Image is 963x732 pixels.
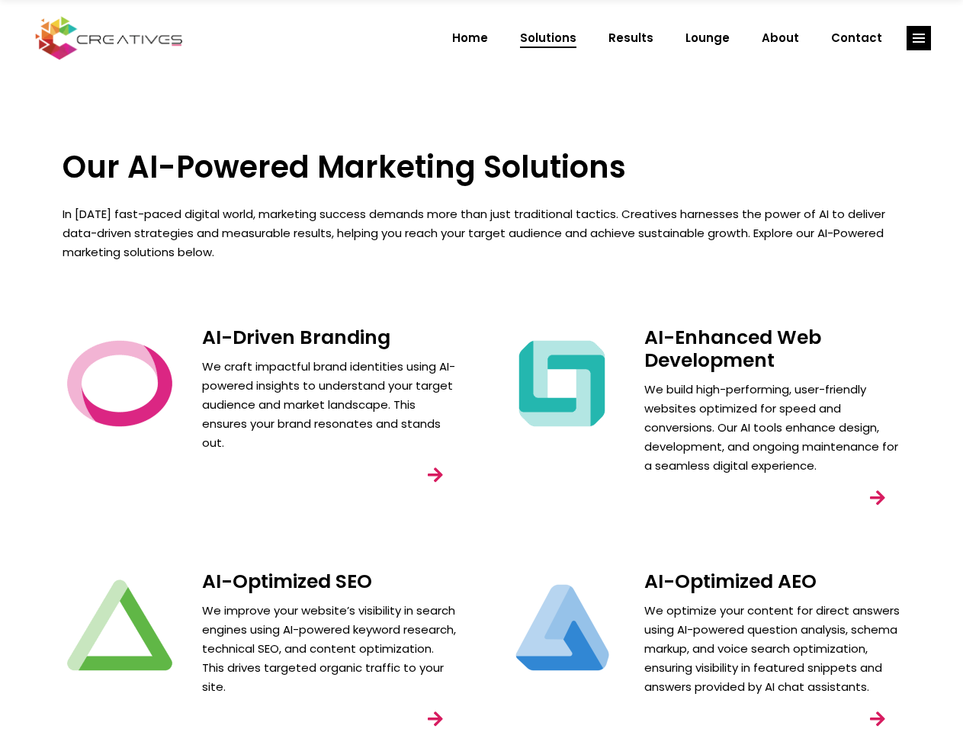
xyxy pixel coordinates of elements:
p: We improve your website’s visibility in search engines using AI-powered keyword research, technic... [202,601,459,696]
span: Lounge [685,18,730,58]
a: link [414,454,457,496]
a: Lounge [669,18,746,58]
p: We build high-performing, user-friendly websites optimized for speed and conversions. Our AI tool... [644,380,901,475]
img: Creatives | Solutions [63,570,177,685]
a: AI-Optimized AEO [644,568,817,595]
p: We optimize your content for direct answers using AI-powered question analysis, schema markup, an... [644,601,901,696]
p: We craft impactful brand identities using AI-powered insights to understand your target audience ... [202,357,459,452]
p: In [DATE] fast-paced digital world, marketing success demands more than just traditional tactics.... [63,204,901,262]
a: Home [436,18,504,58]
img: Creatives | Solutions [505,326,619,441]
img: Creatives [32,14,186,62]
img: Creatives | Solutions [63,326,177,441]
a: AI-Enhanced Web Development [644,324,821,374]
a: About [746,18,815,58]
a: AI-Driven Branding [202,324,390,351]
a: link [856,477,899,519]
a: Contact [815,18,898,58]
a: AI-Optimized SEO [202,568,372,595]
h3: Our AI-Powered Marketing Solutions [63,149,901,185]
img: Creatives | Solutions [505,570,619,685]
span: About [762,18,799,58]
a: Results [592,18,669,58]
a: link [907,26,931,50]
span: Home [452,18,488,58]
span: Solutions [520,18,576,58]
span: Contact [831,18,882,58]
a: Solutions [504,18,592,58]
span: Results [608,18,653,58]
